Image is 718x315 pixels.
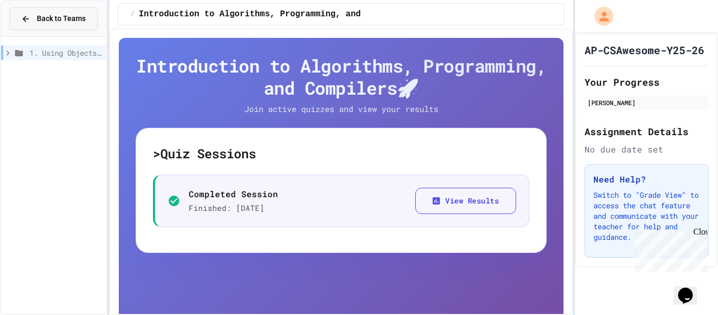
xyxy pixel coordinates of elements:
button: Back to Teams [9,7,98,30]
h3: Need Help? [593,173,700,186]
div: [PERSON_NAME] [588,98,705,107]
span: Introduction to Algorithms, Programming, and Compilers [139,8,411,21]
span: / [131,10,135,18]
h5: > Quiz Sessions [153,145,530,162]
p: Completed Session [189,188,278,200]
span: Back to Teams [37,13,86,24]
iframe: chat widget [631,227,707,272]
h2: Assignment Details [584,124,709,139]
h1: AP-CSAwesome-Y25-26 [584,43,704,57]
button: View Results [415,188,516,215]
p: Finished: [DATE] [189,202,278,214]
div: No due date set [584,143,709,156]
p: Switch to "Grade View" to access the chat feature and communicate with your teacher for help and ... [593,190,700,242]
div: My Account [583,4,616,28]
h4: Introduction to Algorithms, Programming, and Compilers 🚀 [136,55,547,99]
span: 1. Using Objects and Methods [29,47,102,58]
div: Chat with us now!Close [4,4,73,67]
h2: Your Progress [584,75,709,89]
iframe: chat widget [674,273,707,304]
p: Join active quizzes and view your results [223,103,459,115]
